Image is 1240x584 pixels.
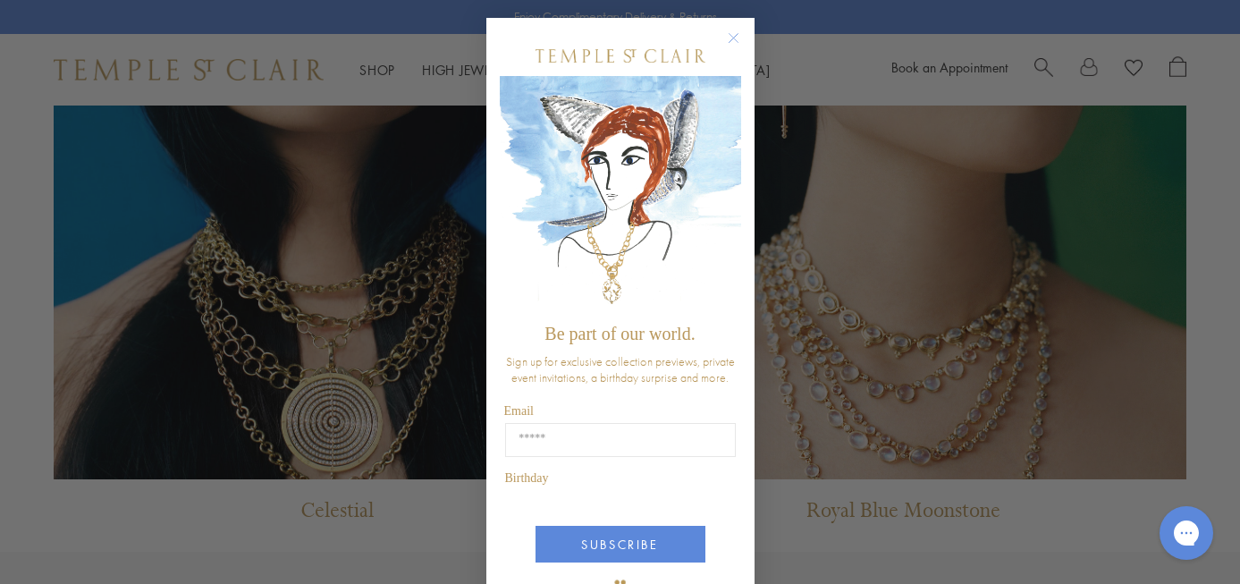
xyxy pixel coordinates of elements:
button: Close dialog [731,36,754,58]
input: Email [505,423,736,457]
img: c4a9eb12-d91a-4d4a-8ee0-386386f4f338.jpeg [500,76,741,315]
span: Sign up for exclusive collection previews, private event invitations, a birthday surprise and more. [506,353,735,385]
span: Email [504,404,534,418]
button: SUBSCRIBE [536,526,705,563]
iframe: Gorgias live chat messenger [1151,500,1222,566]
span: Birthday [505,471,549,485]
img: Temple St. Clair [536,49,705,63]
span: Be part of our world. [544,324,695,343]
